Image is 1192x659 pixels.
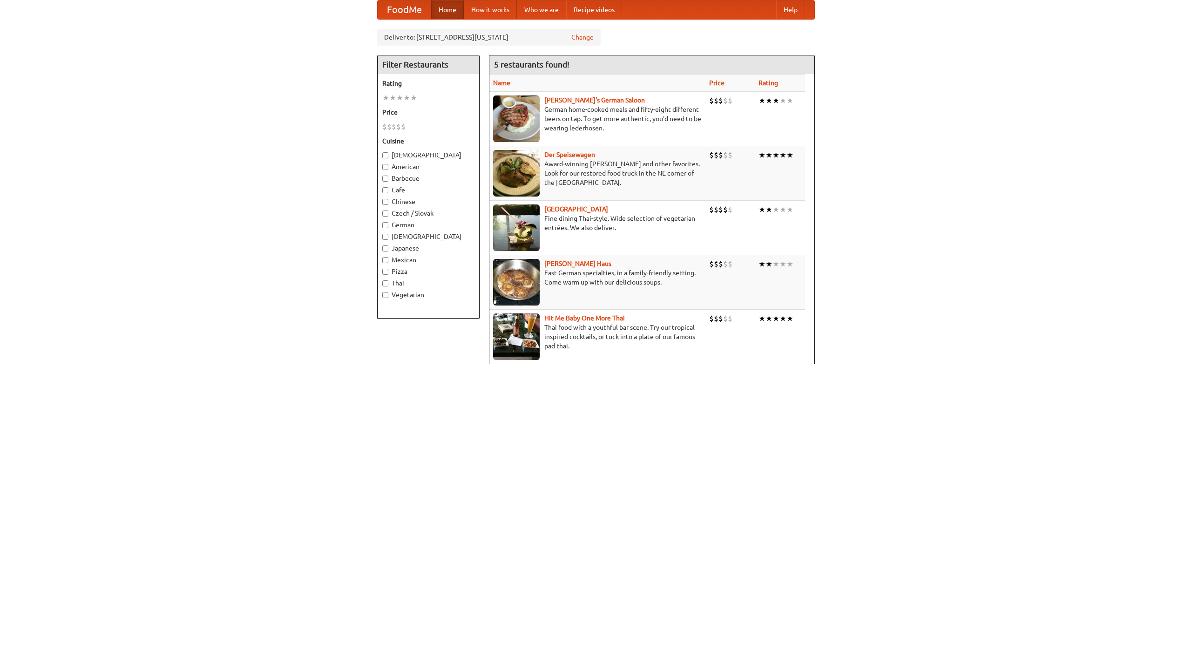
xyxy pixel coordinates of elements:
img: esthers.jpg [493,95,540,142]
li: $ [382,122,387,132]
li: ★ [786,313,793,324]
li: $ [718,313,723,324]
li: $ [709,204,714,215]
h4: Filter Restaurants [378,55,479,74]
h5: Price [382,108,474,117]
label: Chinese [382,197,474,206]
li: $ [714,150,718,160]
p: Award-winning [PERSON_NAME] and other favorites. Look for our restored food truck in the NE corne... [493,159,702,187]
li: $ [709,313,714,324]
a: Rating [759,79,778,87]
li: ★ [759,259,765,269]
li: ★ [759,150,765,160]
img: babythai.jpg [493,313,540,360]
label: American [382,162,474,171]
li: ★ [786,150,793,160]
a: Home [431,0,464,19]
li: ★ [786,204,793,215]
li: ★ [772,259,779,269]
label: Barbecue [382,174,474,183]
li: $ [718,204,723,215]
li: $ [718,95,723,106]
li: ★ [382,93,389,103]
li: $ [401,122,406,132]
li: ★ [759,95,765,106]
a: Der Speisewagen [544,151,595,158]
input: Japanese [382,245,388,251]
li: ★ [403,93,410,103]
img: speisewagen.jpg [493,150,540,197]
li: ★ [765,313,772,324]
li: $ [728,259,732,269]
p: East German specialties, in a family-friendly setting. Come warm up with our delicious soups. [493,268,702,287]
li: ★ [779,313,786,324]
h5: Cuisine [382,136,474,146]
label: Cafe [382,185,474,195]
label: Vegetarian [382,290,474,299]
img: satay.jpg [493,204,540,251]
li: ★ [779,204,786,215]
li: ★ [765,95,772,106]
label: Thai [382,279,474,288]
input: [DEMOGRAPHIC_DATA] [382,234,388,240]
label: Czech / Slovak [382,209,474,218]
input: Thai [382,280,388,286]
div: Deliver to: [STREET_ADDRESS][US_STATE] [377,29,601,46]
li: ★ [772,95,779,106]
li: $ [728,95,732,106]
input: [DEMOGRAPHIC_DATA] [382,152,388,158]
li: $ [709,259,714,269]
li: $ [387,122,392,132]
a: How it works [464,0,517,19]
li: $ [723,150,728,160]
b: [GEOGRAPHIC_DATA] [544,205,608,213]
li: ★ [396,93,403,103]
input: Cafe [382,187,388,193]
li: $ [714,204,718,215]
input: Pizza [382,269,388,275]
p: Fine dining Thai-style. Wide selection of vegetarian entrées. We also deliver. [493,214,702,232]
input: Barbecue [382,176,388,182]
li: ★ [765,204,772,215]
li: $ [714,313,718,324]
li: $ [728,150,732,160]
label: [DEMOGRAPHIC_DATA] [382,232,474,241]
li: ★ [786,95,793,106]
a: Change [571,33,594,42]
p: Thai food with a youthful bar scene. Try our tropical inspired cocktails, or tuck into a plate of... [493,323,702,351]
a: [PERSON_NAME]'s German Saloon [544,96,645,104]
li: ★ [772,150,779,160]
li: $ [714,95,718,106]
li: ★ [772,313,779,324]
input: Vegetarian [382,292,388,298]
h5: Rating [382,79,474,88]
li: ★ [759,313,765,324]
input: Mexican [382,257,388,263]
li: ★ [410,93,417,103]
p: German home-cooked meals and fifty-eight different beers on tap. To get more authentic, you'd nee... [493,105,702,133]
a: Hit Me Baby One More Thai [544,314,625,322]
input: Chinese [382,199,388,205]
li: $ [723,204,728,215]
li: ★ [786,259,793,269]
li: $ [718,150,723,160]
a: Who we are [517,0,566,19]
li: ★ [389,93,396,103]
li: $ [723,95,728,106]
a: [PERSON_NAME] Haus [544,260,611,267]
li: ★ [779,150,786,160]
ng-pluralize: 5 restaurants found! [494,60,569,69]
label: Mexican [382,255,474,265]
li: ★ [779,259,786,269]
a: FoodMe [378,0,431,19]
li: $ [709,95,714,106]
li: $ [723,313,728,324]
li: ★ [772,204,779,215]
li: $ [723,259,728,269]
a: Recipe videos [566,0,622,19]
li: $ [718,259,723,269]
li: $ [392,122,396,132]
